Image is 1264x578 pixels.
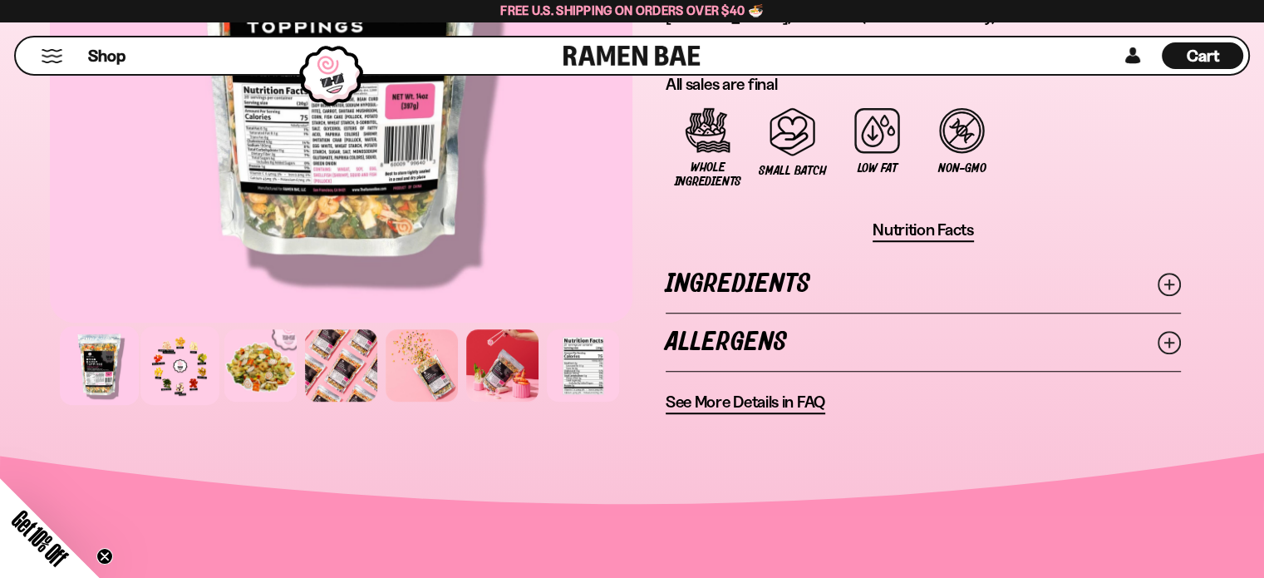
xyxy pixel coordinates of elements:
[666,392,825,414] a: See More Details in FAQ
[674,161,742,189] span: Whole Ingredients
[88,42,125,69] a: Shop
[938,161,986,175] span: Non-GMO
[7,506,72,571] span: Get 10% Off
[500,2,764,18] span: Free U.S. Shipping on Orders over $40 🍜
[666,255,1181,313] a: Ingredients
[1162,37,1243,74] div: Cart
[666,314,1181,371] a: Allergens
[88,45,125,67] span: Shop
[858,161,898,175] span: Low Fat
[96,548,113,565] button: Close teaser
[1187,46,1219,66] span: Cart
[666,392,825,413] span: See More Details in FAQ
[759,164,826,178] span: Small Batch
[41,49,63,63] button: Mobile Menu Trigger
[873,220,974,240] span: Nutrition Facts
[873,220,974,242] button: Nutrition Facts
